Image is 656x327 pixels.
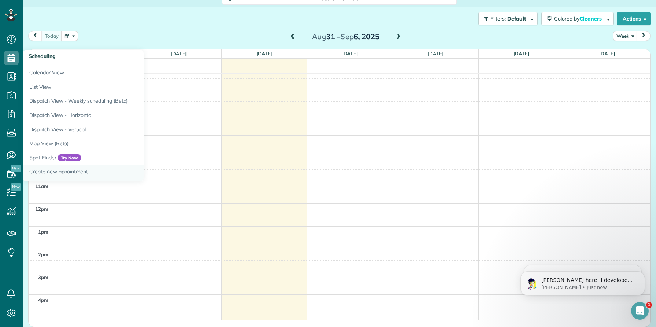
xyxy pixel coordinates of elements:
h2: 31 – 6, 2025 [300,33,391,41]
span: Default [507,15,527,22]
span: 1 [646,302,652,308]
span: 3pm [38,274,48,280]
iframe: Intercom live chat [631,302,649,320]
a: [DATE] [342,51,358,56]
span: New [11,165,21,172]
span: 2pm [38,251,48,257]
button: Filters: Default [478,12,538,25]
a: Dispatch View - Horizontal [23,108,206,122]
iframe: Intercom notifications message [509,256,656,307]
a: Dispatch View - Vertical [23,122,206,137]
span: Scheduling [29,53,56,59]
a: Spot FinderTry Now [23,151,206,165]
a: [DATE] [428,51,443,56]
button: Colored byCleaners [541,12,614,25]
a: List View [23,80,206,94]
button: next [637,31,651,41]
span: 1pm [38,229,48,235]
span: Colored by [554,15,604,22]
a: [DATE] [599,51,615,56]
span: Filters: [490,15,506,22]
a: Calendar View [23,63,206,80]
span: 11am [35,183,48,189]
button: today [41,31,62,41]
a: Dispatch View - Weekly scheduling (Beta) [23,94,206,108]
a: Create new appointment [23,165,206,181]
a: [DATE] [171,51,187,56]
span: New [11,183,21,191]
span: Sep [340,32,354,41]
button: Actions [617,12,651,25]
span: 4pm [38,297,48,303]
span: 5pm [38,320,48,326]
span: 12pm [35,206,48,212]
a: [DATE] [257,51,272,56]
a: [DATE] [513,51,529,56]
span: Aug [312,32,326,41]
span: Cleaners [579,15,603,22]
a: Filters: Default [475,12,538,25]
button: Week [613,31,637,41]
span: Try Now [58,154,81,162]
button: prev [28,31,42,41]
a: Map View (Beta) [23,136,206,151]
